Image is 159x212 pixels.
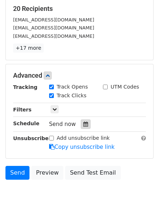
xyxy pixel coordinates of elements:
a: Copy unsubscribe link [49,144,115,150]
a: Send [5,166,29,180]
a: Preview [31,166,63,180]
strong: Schedule [13,121,39,126]
strong: Filters [13,107,32,113]
a: Send Test Email [65,166,120,180]
h5: 20 Recipients [13,5,146,13]
label: Track Opens [57,83,88,91]
strong: Unsubscribe [13,135,49,141]
small: [EMAIL_ADDRESS][DOMAIN_NAME] [13,33,94,39]
small: [EMAIL_ADDRESS][DOMAIN_NAME] [13,17,94,23]
iframe: Chat Widget [123,177,159,212]
span: Send now [49,121,76,127]
a: +17 more [13,44,44,53]
label: Add unsubscribe link [57,134,110,142]
strong: Tracking [13,84,37,90]
small: [EMAIL_ADDRESS][DOMAIN_NAME] [13,25,94,30]
label: UTM Codes [111,83,139,91]
label: Track Clicks [57,92,87,99]
h5: Advanced [13,72,146,79]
